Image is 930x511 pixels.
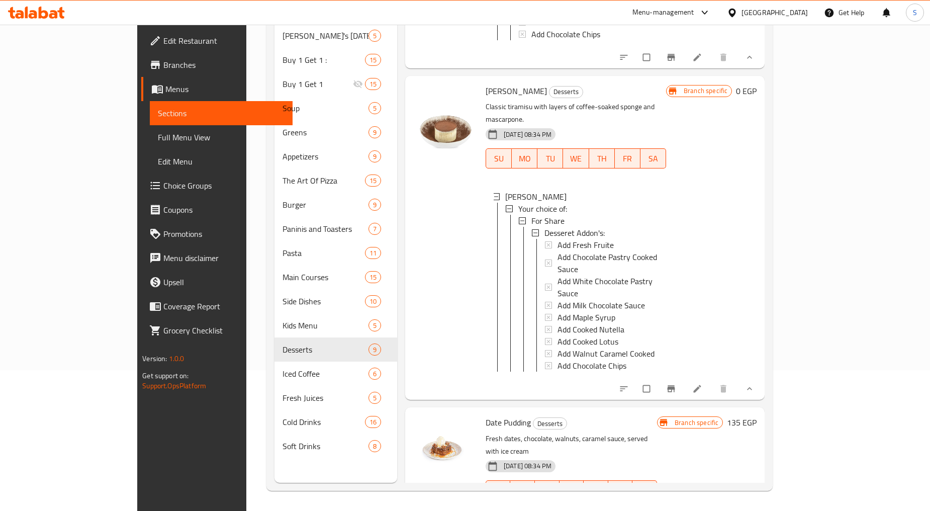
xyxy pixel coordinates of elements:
div: Desserts [533,417,567,430]
span: 9 [369,345,381,355]
span: Upsell [163,276,285,288]
a: Coupons [141,198,293,222]
div: Kids Menu5 [274,313,397,337]
a: Choice Groups [141,174,293,198]
span: 15 [365,273,381,282]
button: sort-choices [613,46,637,68]
span: Add Chocolate Chips [557,360,626,372]
div: The Art Of Pizza15 [274,168,397,193]
div: Menu-management [632,7,694,19]
div: Buy 1 Get 1 [283,78,352,90]
a: Edit Menu [150,149,293,174]
div: Buy 1 Get 1 :15 [274,48,397,72]
span: 5 [369,393,381,403]
span: SU [490,151,508,166]
span: Cold Drinks [283,416,364,428]
span: Edit Menu [158,155,285,167]
span: 10 [365,297,381,306]
div: items [365,271,381,283]
h6: 0 EGP [736,84,757,98]
span: 7 [369,224,381,234]
span: 16 [365,417,381,427]
button: SA [640,148,666,168]
a: Edit menu item [692,52,704,62]
div: Fresh Juices5 [274,386,397,410]
span: Add Chocolate Pastry Cooked Sauce [557,251,658,275]
span: Desseret Addon's: [544,227,605,239]
span: Fresh Juices [283,392,368,404]
div: items [368,344,381,356]
button: Branch-specific-item [660,378,684,400]
span: Coverage Report [163,300,285,312]
div: items [368,126,381,138]
span: 15 [365,55,381,65]
div: Pasta11 [274,241,397,265]
div: items [365,54,381,66]
button: TU [537,148,563,168]
button: FR [608,480,633,500]
a: Coverage Report [141,294,293,318]
button: TU [535,480,560,500]
div: items [368,30,381,42]
span: Version: [142,352,167,365]
span: Your choice of: [518,203,567,215]
div: Greens [283,126,368,138]
div: [PERSON_NAME]'s [DATE] Creations5 [274,24,397,48]
button: show more [736,378,761,400]
span: SA [644,151,662,166]
div: items [365,247,381,259]
div: Desserts [549,86,583,98]
div: items [368,150,381,162]
a: Menu disclaimer [141,246,293,270]
div: items [365,416,381,428]
button: show more [736,46,761,68]
span: 1.0.0 [168,352,184,365]
button: SA [632,480,657,500]
button: SU [486,480,511,500]
span: [PERSON_NAME]'s [DATE] Creations [283,30,368,42]
button: WE [563,148,589,168]
div: items [365,295,381,307]
div: items [368,199,381,211]
span: [PERSON_NAME] [505,191,567,203]
button: MO [512,148,537,168]
span: Menu disclaimer [163,252,285,264]
span: Desserts [533,418,567,430]
span: 9 [369,128,381,137]
div: items [368,440,381,452]
span: TH [593,151,611,166]
div: Kids Menu [283,319,368,331]
a: Edit menu item [692,384,704,394]
div: The Art Of Pizza [283,175,364,187]
div: Appetizers [283,150,368,162]
span: Soup [283,102,368,114]
div: items [368,102,381,114]
a: Full Menu View [150,125,293,149]
h6: 135 EGP [727,415,757,430]
span: 11 [365,248,381,258]
button: TH [584,480,608,500]
span: Select to update [637,48,658,67]
button: SU [486,148,512,168]
button: delete [712,378,736,400]
span: 15 [365,176,381,186]
div: Desserts9 [274,337,397,362]
span: Get support on: [142,369,189,382]
span: 8 [369,442,381,451]
span: 15 [365,79,381,89]
span: Add Milk Chocolate Sauce [557,299,645,311]
span: Branches [163,59,285,71]
div: items [368,319,381,331]
span: 5 [369,31,381,41]
div: Paninis and Toasters7 [274,217,397,241]
span: Choice Groups [163,180,285,192]
span: Coupons [163,204,285,216]
button: FR [615,148,640,168]
span: Pasta [283,247,364,259]
span: Date Pudding [486,415,531,430]
div: Main Courses15 [274,265,397,289]
a: Promotions [141,222,293,246]
span: Menus [165,83,285,95]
